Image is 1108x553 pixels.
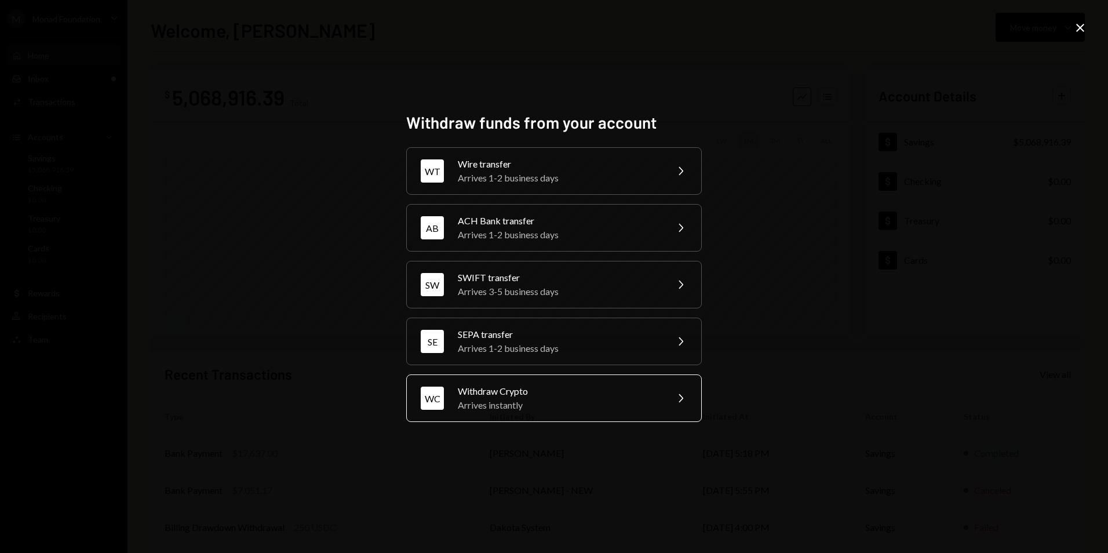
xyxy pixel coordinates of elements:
[458,157,659,171] div: Wire transfer
[458,271,659,285] div: SWIFT transfer
[406,204,702,252] button: ABACH Bank transferArrives 1-2 business days
[406,318,702,365] button: SESEPA transferArrives 1-2 business days
[458,341,659,355] div: Arrives 1-2 business days
[421,387,444,410] div: WC
[458,214,659,228] div: ACH Bank transfer
[406,374,702,422] button: WCWithdraw CryptoArrives instantly
[406,111,702,134] h2: Withdraw funds from your account
[458,285,659,299] div: Arrives 3-5 business days
[406,147,702,195] button: WTWire transferArrives 1-2 business days
[421,159,444,183] div: WT
[458,328,659,341] div: SEPA transfer
[421,216,444,239] div: AB
[406,261,702,308] button: SWSWIFT transferArrives 3-5 business days
[421,330,444,353] div: SE
[458,228,659,242] div: Arrives 1-2 business days
[458,171,659,185] div: Arrives 1-2 business days
[458,384,659,398] div: Withdraw Crypto
[458,398,659,412] div: Arrives instantly
[421,273,444,296] div: SW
